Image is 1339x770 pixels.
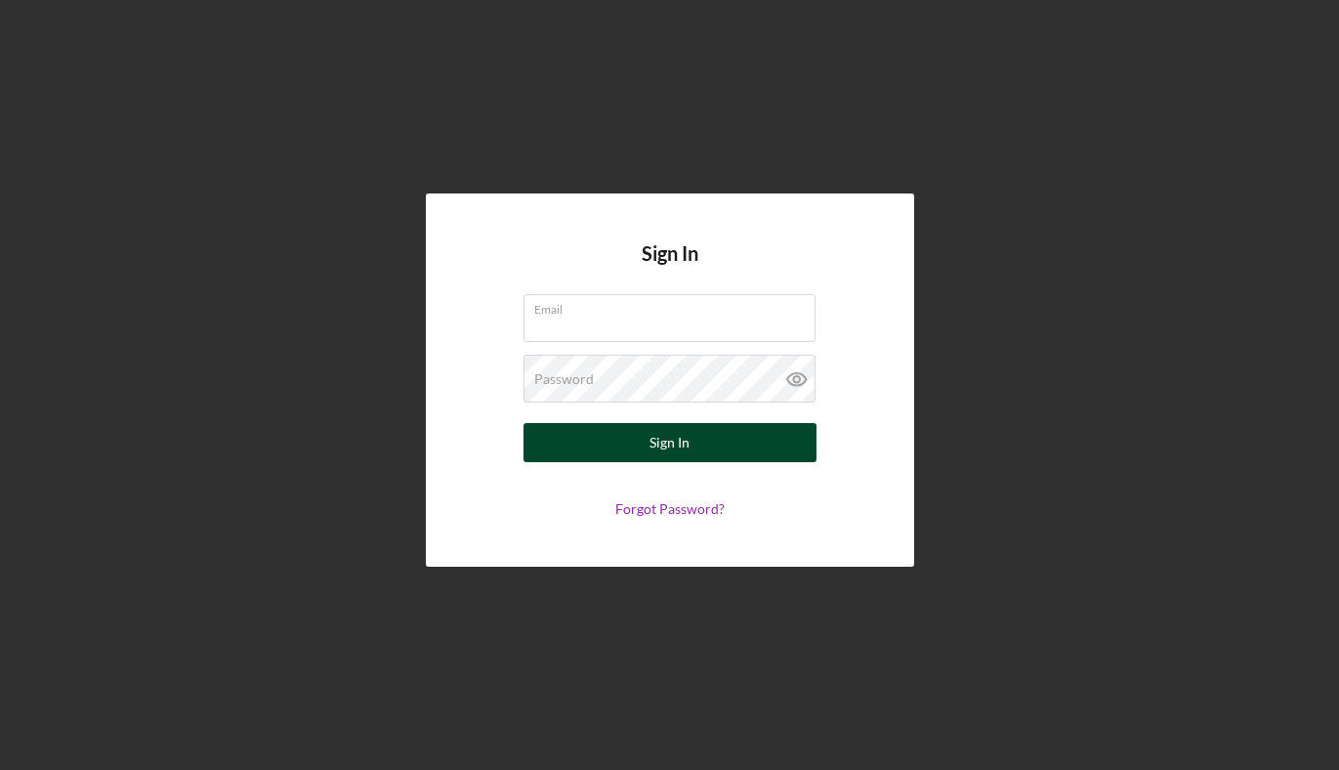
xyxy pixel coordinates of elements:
a: Forgot Password? [615,500,725,517]
label: Email [534,295,816,317]
div: Sign In [649,423,690,462]
h4: Sign In [642,242,698,294]
label: Password [534,371,594,387]
button: Sign In [523,423,816,462]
